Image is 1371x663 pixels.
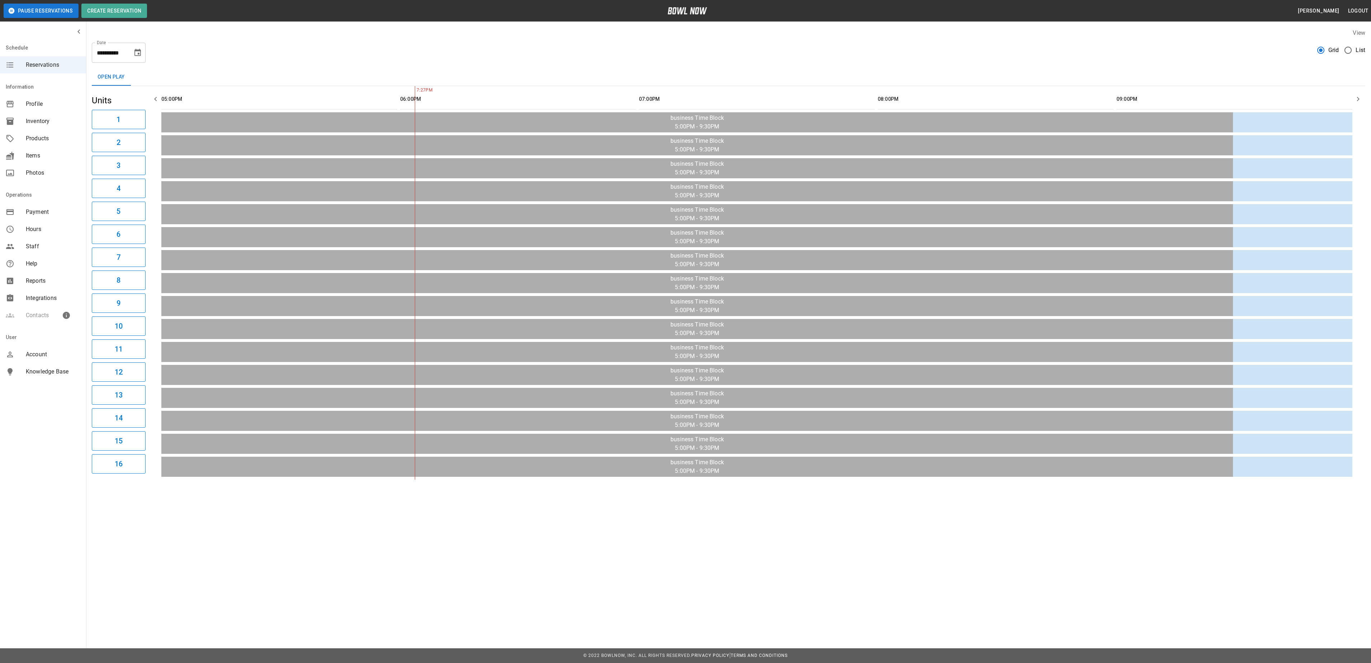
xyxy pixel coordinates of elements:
div: inventory tabs [92,69,1365,86]
span: Profile [26,100,80,108]
img: logo [668,7,707,14]
h6: 4 [117,183,120,194]
h6: 7 [117,251,120,263]
table: sticky table [158,86,1355,480]
label: View [1353,29,1365,36]
button: Choose date, selected date is Sep 18, 2025 [131,46,145,60]
h6: 15 [115,435,123,447]
h6: 5 [117,206,120,217]
button: 3 [92,156,146,175]
span: Account [26,350,80,359]
button: Open Play [92,69,131,86]
button: 15 [92,431,146,451]
span: Payment [26,208,80,216]
h6: 1 [117,114,120,125]
h6: 3 [117,160,120,171]
span: Help [26,259,80,268]
h6: 14 [115,412,123,424]
button: 6 [92,225,146,244]
button: 14 [92,408,146,428]
h6: 13 [115,389,123,401]
button: 16 [92,454,146,474]
th: 09:00PM [1116,89,1352,109]
button: 1 [92,110,146,129]
button: 5 [92,202,146,221]
a: Privacy Policy [691,653,729,658]
button: Create Reservation [81,4,147,18]
h6: 9 [117,297,120,309]
a: Terms and Conditions [731,653,788,658]
span: Products [26,134,80,143]
h6: 10 [115,320,123,332]
span: 7:27PM [415,87,417,94]
span: Staff [26,242,80,251]
span: Knowledge Base [26,367,80,376]
button: 8 [92,271,146,290]
button: 2 [92,133,146,152]
button: 4 [92,179,146,198]
button: 10 [92,316,146,336]
span: Integrations [26,294,80,302]
span: Inventory [26,117,80,126]
button: [PERSON_NAME] [1295,4,1342,18]
span: Photos [26,169,80,177]
h6: 12 [115,366,123,378]
th: 07:00PM [639,89,875,109]
button: Logout [1345,4,1371,18]
span: Grid [1328,46,1339,55]
th: 06:00PM [400,89,636,109]
span: List [1356,46,1365,55]
h6: 2 [117,137,120,148]
button: 13 [92,385,146,405]
h6: 8 [117,274,120,286]
h6: 11 [115,343,123,355]
h5: Units [92,95,146,106]
span: © 2022 BowlNow, Inc. All Rights Reserved. [583,653,691,658]
button: Pause Reservations [4,4,79,18]
button: 12 [92,362,146,382]
h6: 16 [115,458,123,470]
button: 7 [92,248,146,267]
th: 05:00PM [161,89,397,109]
h6: 6 [117,229,120,240]
span: Hours [26,225,80,234]
span: Reservations [26,61,80,69]
th: 08:00PM [878,89,1114,109]
button: 11 [92,339,146,359]
button: 9 [92,293,146,313]
span: Reports [26,277,80,285]
span: Items [26,151,80,160]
